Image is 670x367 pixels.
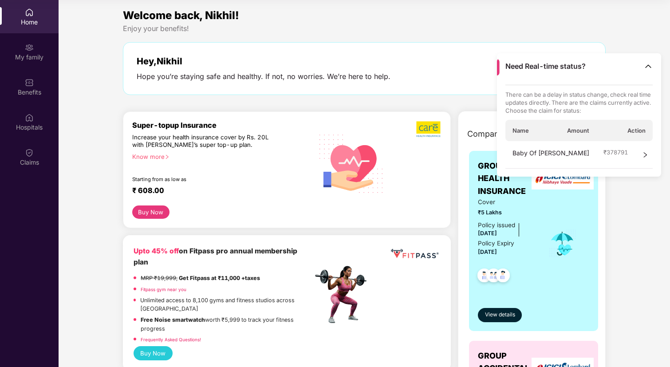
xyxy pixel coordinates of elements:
[313,124,390,202] img: svg+xml;base64,PHN2ZyB4bWxucz0iaHR0cDovL3d3dy53My5vcmcvMjAwMC9zdmciIHhtbG5zOnhsaW5rPSJodHRwOi8vd3...
[132,186,304,197] div: ₹ 608.00
[492,266,514,288] img: svg+xml;base64,PHN2ZyB4bWxucz0iaHR0cDovL3d3dy53My5vcmcvMjAwMC9zdmciIHdpZHRoPSI0OC45NDMiIGhlaWdodD...
[141,337,201,342] a: Frequently Asked Questions!
[132,134,274,149] div: Increase your health insurance cover by Rs. 20L with [PERSON_NAME]’s super top-up plan.
[25,8,34,17] img: svg+xml;base64,PHN2ZyBpZD0iSG9tZSIgeG1sbnM9Imh0dHA6Ly93d3cudzMub3JnLzIwMDAvc3ZnIiB3aWR0aD0iMjAiIG...
[141,316,205,323] strong: Free Noise smartwatch
[567,126,589,134] span: Amount
[478,308,522,322] button: View details
[512,126,529,134] span: Name
[627,126,646,134] span: Action
[140,296,312,313] p: Unlimited access to 8,100 gyms and fitness studios across [GEOGRAPHIC_DATA]
[389,246,440,262] img: fppp.png
[644,62,653,71] img: Toggle Icon
[25,148,34,157] img: svg+xml;base64,PHN2ZyBpZD0iQ2xhaW0iIHhtbG5zPSJodHRwOi8vd3d3LnczLm9yZy8yMDAwL3N2ZyIgd2lkdGg9IjIwIi...
[416,121,441,138] img: b5dec4f62d2307b9de63beb79f102df3.png
[141,316,312,333] p: worth ₹5,999 to track your fitness progress
[25,78,34,87] img: svg+xml;base64,PHN2ZyBpZD0iQmVuZWZpdHMiIHhtbG5zPSJodHRwOi8vd3d3LnczLm9yZy8yMDAwL3N2ZyIgd2lkdGg9Ij...
[467,128,537,140] span: Company benefits
[134,247,179,255] b: Upto 45% off
[25,43,34,52] img: svg+xml;base64,PHN2ZyB3aWR0aD0iMjAiIGhlaWdodD0iMjAiIHZpZXdCb3g9IjAgMCAyMCAyMCIgZmlsbD0ibm9uZSIgeG...
[505,91,653,114] p: There can be a delay in status change, check real time updates directly. There are the claims cur...
[123,9,239,22] span: Welcome back, Nikhil!
[165,154,169,159] span: right
[312,264,374,326] img: fpp.png
[485,311,515,319] span: View details
[134,247,297,266] b: on Fitpass pro annual membership plan
[123,24,606,33] div: Enjoy your benefits!
[642,148,648,162] span: right
[478,221,515,230] div: Policy issued
[141,287,186,292] a: Fitpass gym near you
[473,266,495,288] img: svg+xml;base64,PHN2ZyB4bWxucz0iaHR0cDovL3d3dy53My5vcmcvMjAwMC9zdmciIHdpZHRoPSI0OC45NDMiIGhlaWdodD...
[132,176,275,182] div: Starting from as low as
[134,346,173,360] button: Buy Now
[548,229,577,258] img: icon
[478,249,497,255] span: [DATE]
[478,230,497,237] span: [DATE]
[132,121,313,130] div: Super-topup Insurance
[478,160,536,197] span: GROUP HEALTH INSURANCE
[132,205,169,219] button: Buy Now
[505,62,586,71] span: Need Real-time status?
[478,197,536,207] span: Cover
[532,168,594,189] img: insurerLogo
[25,113,34,122] img: svg+xml;base64,PHN2ZyBpZD0iSG9zcGl0YWxzIiB4bWxucz0iaHR0cDovL3d3dy53My5vcmcvMjAwMC9zdmciIHdpZHRoPS...
[478,208,536,217] span: ₹5 Lakhs
[137,56,390,67] div: Hey, Nikhil
[603,148,628,156] span: ₹ 378791
[137,72,390,81] div: Hope you’re staying safe and healthy. If not, no worries. We’re here to help.
[478,239,514,248] div: Policy Expiry
[483,266,504,288] img: svg+xml;base64,PHN2ZyB4bWxucz0iaHR0cDovL3d3dy53My5vcmcvMjAwMC9zdmciIHdpZHRoPSI0OC45MTUiIGhlaWdodD...
[132,153,307,159] div: Know more
[179,275,260,281] strong: Get Fitpass at ₹11,000 +taxes
[512,148,589,162] span: Baby Of [PERSON_NAME]
[141,275,177,281] del: MRP ₹19,999,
